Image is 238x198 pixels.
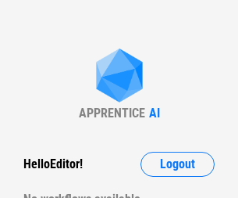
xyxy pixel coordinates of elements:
div: APPRENTICE [79,106,145,121]
span: Logout [160,158,195,171]
button: Logout [140,152,215,177]
img: Apprentice AI [88,49,151,106]
div: Hello Editor ! [23,152,83,177]
div: AI [149,106,160,121]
